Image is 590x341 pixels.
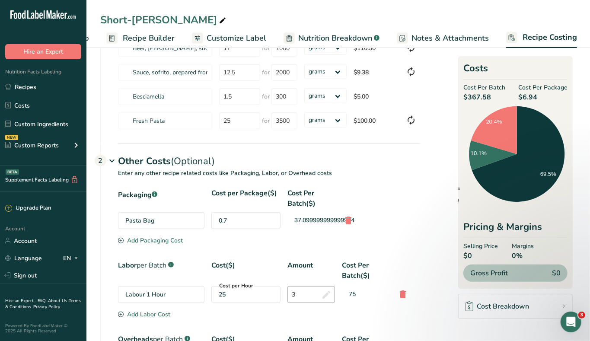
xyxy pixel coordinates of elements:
div: Upgrade Plan [5,204,51,213]
div: 25 [219,290,273,299]
td: $110.50 [350,36,402,60]
span: $6.94 [518,92,568,102]
a: Notes & Attachments [397,29,489,48]
span: 0% [512,251,534,261]
div: NEW [5,135,18,140]
td: $100.00 [350,108,402,133]
a: Recipe Builder [106,29,175,48]
span: Gross Profit [470,268,508,278]
span: Cost Per Package [518,83,568,92]
span: $367.58 [463,92,505,102]
iframe: Intercom live chat [561,312,581,332]
span: Customize Label [207,32,266,44]
a: Language [5,251,42,266]
div: Cost Breakdown [466,301,529,312]
div: Labor [118,260,204,281]
a: FAQ . [38,298,48,304]
div: 2 [95,155,106,166]
a: Cost Breakdown [458,294,573,319]
span: 3 [578,312,585,319]
a: Terms & Conditions . [5,298,81,310]
div: Other Costs [118,143,420,169]
span: Margins [512,242,534,251]
div: Cost per Package($) [211,188,281,209]
span: (Optional) [171,155,215,168]
div: 37.099999999999994 [287,212,335,228]
h2: Costs [463,61,568,80]
span: Notes & Attachments [411,32,489,44]
div: Custom Reports [5,141,59,150]
label: Cost per Hour [219,282,254,290]
div: Amount [287,260,335,281]
div: 75 [342,286,389,302]
a: Hire an Expert . [5,298,36,304]
button: Hire an Expert [5,44,81,59]
div: Cost($) [211,260,281,281]
div: Short-[PERSON_NAME] [100,12,228,28]
div: Cost Per Batch($) [287,188,335,209]
span: Nutrition Breakdown [298,32,372,44]
div: Powered By FoodLabelMaker © 2025 All Rights Reserved [5,323,81,334]
div: Pricing & Margins [463,220,568,238]
span: for [262,92,270,101]
span: Ingredients [434,186,460,191]
td: $9.38 [350,60,402,84]
p: Enter any other recipe related costs like Packaging, Labor, or Overhead costs [101,169,420,188]
span: Selling Price [463,242,498,251]
span: per Batch [137,261,166,270]
span: $0 [552,268,561,278]
div: Add Packaging Cost [118,236,183,245]
a: Nutrition Breakdown [284,29,380,48]
div: EN [63,253,81,263]
a: Recipe Costing [506,28,577,48]
a: Privacy Policy [33,304,60,310]
span: for [262,44,270,53]
span: Recipe Costing [523,32,577,43]
a: Customize Label [192,29,266,48]
span: for [262,68,270,77]
div: Cost Per Batch($) [342,260,389,281]
div: Pasta Bag [118,212,204,229]
span: Recipe Builder [123,32,175,44]
div: 0.7 [211,212,281,229]
span: Cost Per Batch [463,83,505,92]
div: Add Labor Cost [118,310,170,319]
span: for [262,116,270,125]
span: $0 [463,251,498,261]
div: BETA [6,169,19,175]
div: Packaging [118,188,204,209]
td: $5.00 [350,84,402,108]
a: About Us . [48,298,69,304]
div: Labour 1 Hour [118,286,204,303]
